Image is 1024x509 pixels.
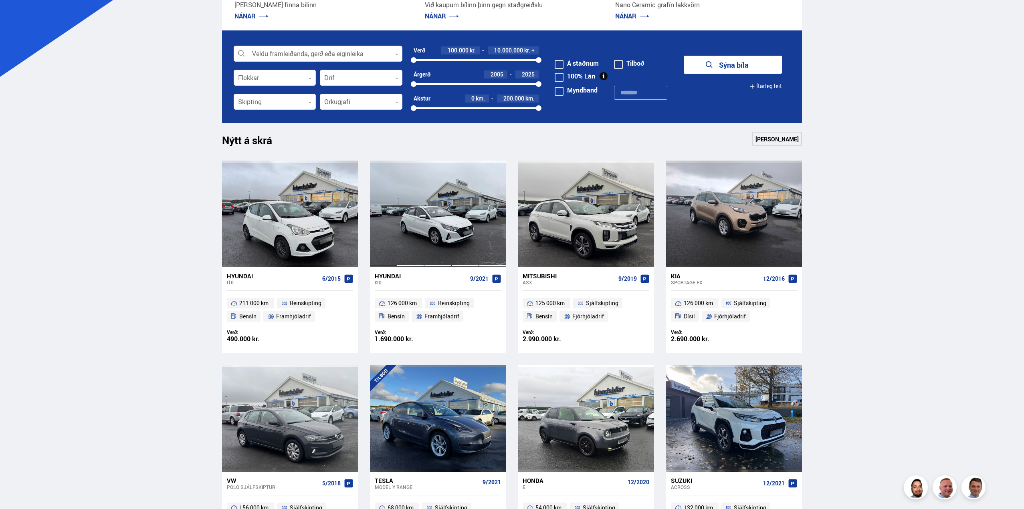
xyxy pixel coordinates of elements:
div: 2.690.000 kr. [671,336,734,342]
img: siFngHWaQ9KaOqBr.png [934,477,958,501]
span: Bensín [388,312,405,321]
span: km. [476,95,485,102]
span: kr. [470,47,476,54]
button: Sýna bíla [684,56,782,74]
span: 0 [471,95,475,102]
span: 200.000 [503,95,524,102]
div: Tesla [375,477,479,484]
div: VW [227,477,319,484]
span: + [531,47,535,54]
span: 12/2021 [763,480,785,487]
span: Bensín [239,312,257,321]
div: Verð: [671,329,734,335]
div: Kia [671,272,760,280]
div: Akstur [414,95,430,102]
div: i20 [375,280,467,285]
div: Across [671,484,760,490]
span: 9/2021 [483,479,501,485]
span: 2005 [491,70,503,78]
label: Á staðnum [555,60,599,66]
p: [PERSON_NAME] finna bílinn [234,0,409,10]
span: Bensín [535,312,553,321]
div: Hyundai [375,272,467,280]
a: Hyundai i20 9/2021 126 000 km. Beinskipting Bensín Framhjóladrif Verð: 1.690.000 kr. [370,267,506,353]
div: Verð: [227,329,290,335]
span: 12/2020 [628,479,649,485]
span: 9/2019 [618,276,637,282]
div: 1.690.000 kr. [375,336,438,342]
a: [PERSON_NAME] [752,132,802,146]
button: Opna LiveChat spjallviðmót [6,3,30,27]
div: 490.000 kr. [227,336,290,342]
h1: Nýtt á skrá [222,134,286,151]
div: Mitsubishi [523,272,615,280]
span: 9/2021 [470,276,489,282]
span: kr. [524,47,530,54]
span: Beinskipting [438,298,470,308]
div: Verð: [375,329,438,335]
a: Kia Sportage EX 12/2016 126 000 km. Sjálfskipting Dísil Fjórhjóladrif Verð: 2.690.000 kr. [666,267,802,353]
div: 2.990.000 kr. [523,336,586,342]
a: NÁNAR [425,12,459,20]
span: Dísil [684,312,695,321]
span: km. [525,95,535,102]
span: 126 000 km. [388,298,418,308]
span: Framhjóladrif [276,312,311,321]
span: 5/2018 [322,480,341,487]
button: Ítarleg leit [749,77,782,95]
span: Fjórhjóladrif [714,312,746,321]
label: Tilboð [614,60,644,66]
span: 2025 [522,70,535,78]
label: Myndband [555,87,598,93]
img: nhp88E3Fdnt1Opn2.png [905,477,929,501]
div: Sportage EX [671,280,760,285]
div: i10 [227,280,319,285]
span: 126 000 km. [684,298,715,308]
span: Sjálfskipting [734,298,766,308]
p: Nano Ceramic grafín lakkvörn [615,0,790,10]
div: Árgerð [414,71,430,78]
div: Model Y RANGE [375,484,479,490]
span: 211 000 km. [239,298,270,308]
div: Verð: [523,329,586,335]
div: Suzuki [671,477,760,484]
label: 100% Lán [555,73,595,79]
a: Hyundai i10 6/2015 211 000 km. Beinskipting Bensín Framhjóladrif Verð: 490.000 kr. [222,267,358,353]
a: NÁNAR [234,12,269,20]
div: Hyundai [227,272,319,280]
div: Polo SJÁLFSKIPTUR [227,484,319,490]
span: 6/2015 [322,276,341,282]
span: 100.000 [448,46,469,54]
span: Sjálfskipting [586,298,618,308]
img: FbJEzSuNWCJXmdc-.webp [963,477,987,501]
span: Fjórhjóladrif [572,312,604,321]
a: NÁNAR [615,12,649,20]
span: 12/2016 [763,276,785,282]
a: Mitsubishi ASX 9/2019 125 000 km. Sjálfskipting Bensín Fjórhjóladrif Verð: 2.990.000 kr. [518,267,654,353]
div: ASX [523,280,615,285]
span: Framhjóladrif [424,312,459,321]
p: Við kaupum bílinn þinn gegn staðgreiðslu [425,0,599,10]
span: 125 000 km. [535,298,566,308]
div: Honda [523,477,624,484]
div: E [523,484,624,490]
span: 10.000.000 [494,46,523,54]
span: Beinskipting [290,298,321,308]
div: Verð [414,47,425,54]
